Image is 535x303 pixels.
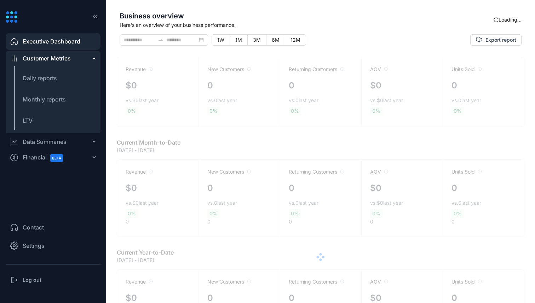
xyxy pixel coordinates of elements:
[235,37,242,43] span: 1M
[290,37,300,43] span: 12M
[23,276,41,284] h3: Log out
[217,37,224,43] span: 1W
[494,17,499,22] span: sync
[23,37,80,46] span: Executive Dashboard
[158,37,163,43] span: swap-right
[485,36,516,43] span: Export report
[253,37,261,43] span: 3M
[158,37,163,43] span: to
[470,34,522,46] button: Export report
[23,96,66,103] span: Monthly reports
[23,75,57,82] span: Daily reports
[23,223,44,232] span: Contact
[494,16,522,23] div: Loading...
[23,54,71,63] span: Customer Metrics
[23,117,33,124] span: LTV
[272,37,280,43] span: 6M
[120,21,494,29] span: Here's an overview of your business performance.
[23,241,45,250] span: Settings
[50,154,63,162] span: BETA
[23,138,67,146] div: Data Summaries
[23,150,69,165] span: Financial
[120,11,494,21] span: Business overview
